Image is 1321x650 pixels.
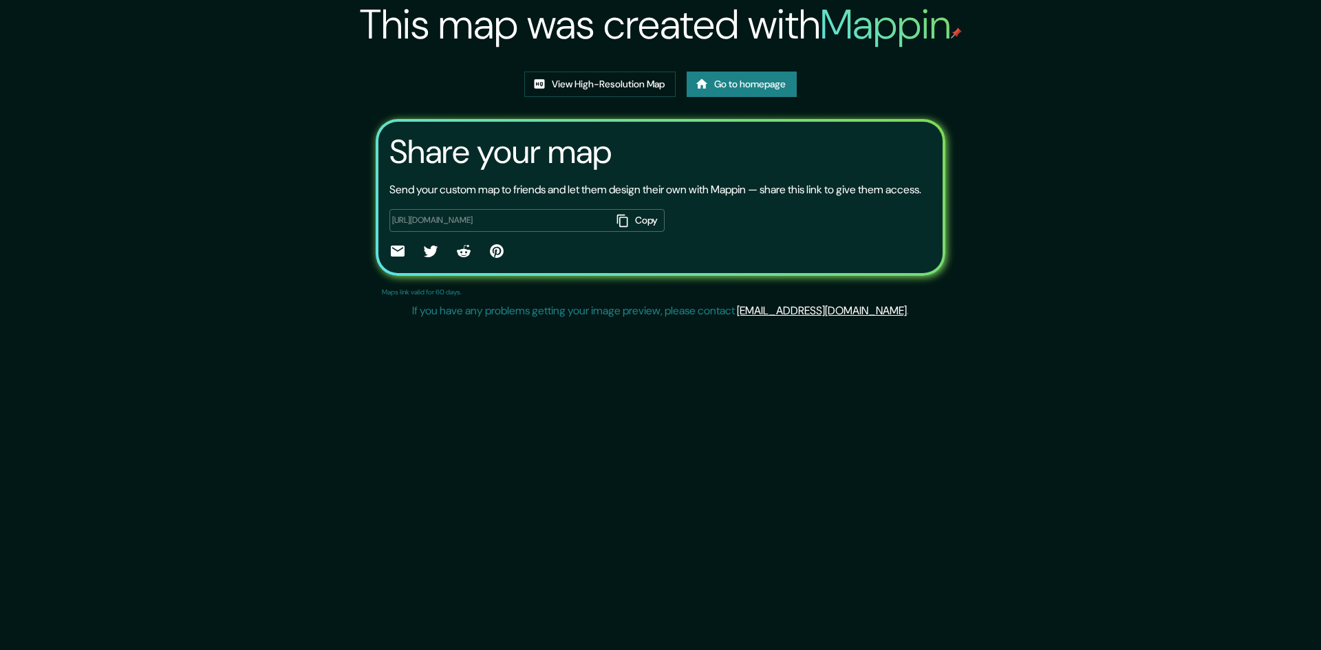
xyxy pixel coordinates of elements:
h3: Share your map [389,133,612,171]
a: [EMAIL_ADDRESS][DOMAIN_NAME] [737,303,907,318]
a: Go to homepage [687,72,797,97]
button: Copy [611,209,665,232]
img: mappin-pin [951,28,962,39]
p: If you have any problems getting your image preview, please contact . [412,303,909,319]
p: Send your custom map to friends and let them design their own with Mappin — share this link to gi... [389,182,921,198]
p: Maps link valid for 60 days. [382,287,462,297]
a: View High-Resolution Map [524,72,676,97]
